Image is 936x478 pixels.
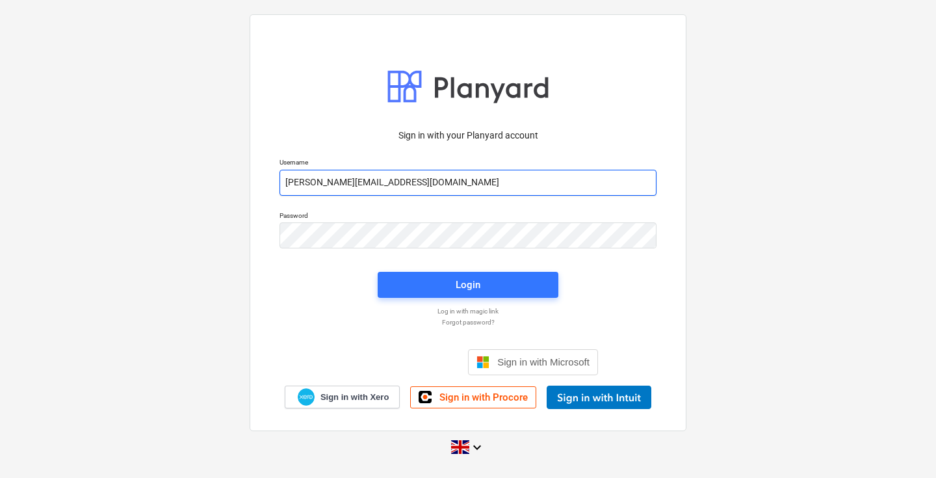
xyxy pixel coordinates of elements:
[456,276,480,293] div: Login
[331,348,464,377] iframe: Sign in with Google Button
[298,388,315,406] img: Xero logo
[497,356,590,367] span: Sign in with Microsoft
[871,416,936,478] iframe: Chat Widget
[279,129,656,142] p: Sign in with your Planyard account
[320,392,389,403] span: Sign in with Xero
[378,272,558,298] button: Login
[410,386,536,408] a: Sign in with Procore
[279,211,656,222] p: Password
[439,392,528,403] span: Sign in with Procore
[279,158,656,169] p: Username
[273,307,663,315] a: Log in with magic link
[279,170,656,196] input: Username
[469,440,485,455] i: keyboard_arrow_down
[273,318,663,326] a: Forgot password?
[285,386,400,408] a: Sign in with Xero
[476,356,489,369] img: Microsoft logo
